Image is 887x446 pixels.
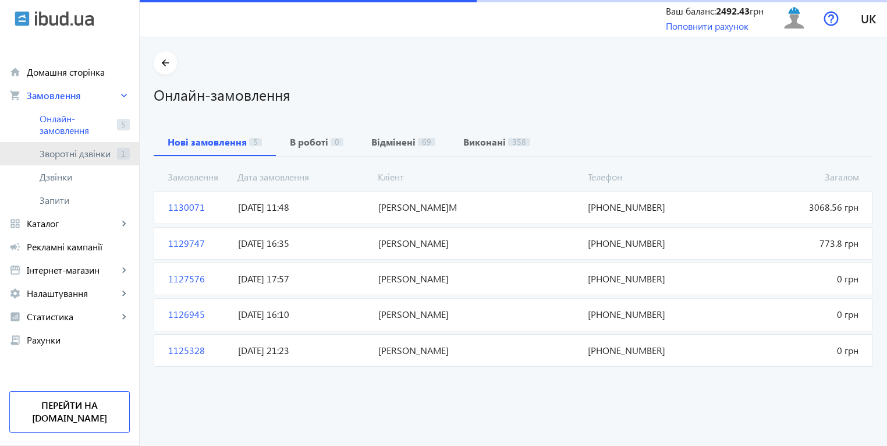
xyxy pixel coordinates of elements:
[164,344,233,357] span: 1125328
[117,148,130,160] span: 1
[35,11,94,26] img: ibud_text.svg
[27,264,118,276] span: Інтернет-магазин
[824,11,839,26] img: help.svg
[40,148,112,160] span: Зворотні дзвінки
[418,138,435,146] span: 69
[154,84,873,105] h1: Онлайн-замовлення
[583,171,723,183] span: Телефон
[40,113,112,136] span: Онлайн-замовлення
[27,311,118,323] span: Статистика
[233,171,373,183] span: Дата замовлення
[508,138,530,146] span: 358
[118,288,130,299] mat-icon: keyboard_arrow_right
[861,11,876,26] span: uk
[9,391,130,433] a: Перейти на [DOMAIN_NAME]
[233,308,373,321] span: [DATE] 16:10
[27,241,130,253] span: Рекламні кампанії
[9,334,21,346] mat-icon: receipt_long
[168,137,247,147] b: Нові замовлення
[164,237,233,250] span: 1129747
[373,171,583,183] span: Кліент
[374,237,584,250] span: [PERSON_NAME]
[27,90,118,101] span: Замовлення
[118,90,130,101] mat-icon: keyboard_arrow_right
[723,344,863,357] span: 0 грн
[781,5,807,31] img: user.svg
[583,308,723,321] span: [PHONE_NUMBER]
[374,201,584,214] span: [PERSON_NAME]М
[40,171,130,183] span: Дзвінки
[9,218,21,229] mat-icon: grid_view
[27,334,130,346] span: Рахунки
[233,237,373,250] span: [DATE] 16:35
[9,66,21,78] mat-icon: home
[117,119,130,130] span: 5
[374,272,584,285] span: [PERSON_NAME]
[27,218,118,229] span: Каталог
[27,288,118,299] span: Налаштування
[164,201,233,214] span: 1130071
[583,237,723,250] span: [PHONE_NUMBER]
[723,308,863,321] span: 0 грн
[290,137,328,147] b: В роботі
[118,311,130,323] mat-icon: keyboard_arrow_right
[249,138,262,146] span: 5
[164,272,233,285] span: 1127576
[331,138,343,146] span: 0
[27,66,130,78] span: Домашня сторінка
[723,272,863,285] span: 0 грн
[15,11,30,26] img: ibud.svg
[233,201,373,214] span: [DATE] 11:48
[666,20,748,32] a: Поповнити рахунок
[158,56,173,70] mat-icon: arrow_back
[374,344,584,357] span: [PERSON_NAME]
[163,171,233,183] span: Замовлення
[233,344,373,357] span: [DATE] 21:23
[40,194,130,206] span: Запити
[118,264,130,276] mat-icon: keyboard_arrow_right
[723,201,863,214] span: 3068.56 грн
[583,272,723,285] span: [PHONE_NUMBER]
[9,90,21,101] mat-icon: shopping_cart
[463,137,506,147] b: Виконані
[371,137,416,147] b: Відмінені
[9,311,21,323] mat-icon: analytics
[9,288,21,299] mat-icon: settings
[164,308,233,321] span: 1126945
[233,272,373,285] span: [DATE] 17:57
[723,171,864,183] span: Загалом
[723,237,863,250] span: 773.8 грн
[118,218,130,229] mat-icon: keyboard_arrow_right
[716,5,750,17] b: 2492.43
[666,5,764,17] div: Ваш баланс: грн
[583,201,723,214] span: [PHONE_NUMBER]
[9,241,21,253] mat-icon: campaign
[9,264,21,276] mat-icon: storefront
[374,308,584,321] span: [PERSON_NAME]
[583,344,723,357] span: [PHONE_NUMBER]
